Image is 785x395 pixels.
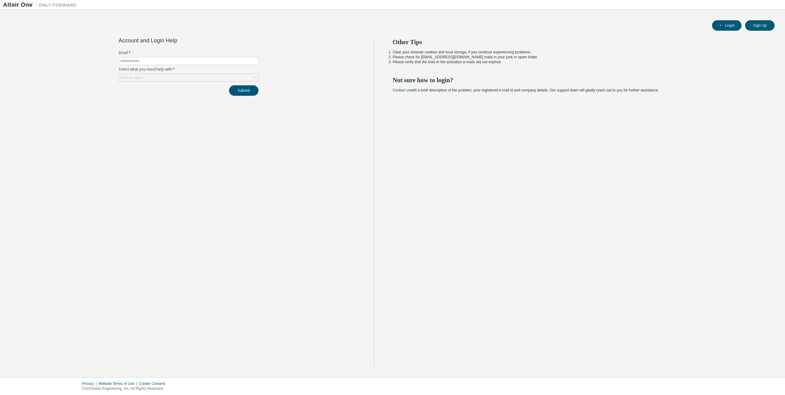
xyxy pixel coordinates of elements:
div: Click to select [120,75,143,80]
span: with a brief description of the problem, your registered e-mail id and company details. Our suppo... [393,88,659,92]
label: Select what you need help with [119,67,258,72]
label: Email [119,50,258,55]
h2: Other Tips [393,38,764,46]
button: Submit [229,85,258,96]
p: © 2025 Altair Engineering, Inc. All Rights Reserved. [82,386,169,391]
img: Altair One [3,2,80,8]
button: Login [712,20,741,31]
div: Account and Login Help [119,38,231,43]
li: Clear your browser cookies and local storage, if you continue experiencing problems. [393,50,764,55]
li: Please check for [EMAIL_ADDRESS][DOMAIN_NAME] mails in your junk or spam folder. [393,55,764,60]
div: Website Terms of Use [98,381,139,386]
button: Sign Up [745,20,775,31]
h2: Not sure how to login? [393,76,764,84]
div: Cookie Consent [139,381,169,386]
div: Click to select [119,74,258,81]
a: Contact us [393,88,410,92]
div: Privacy [82,381,98,386]
li: Please verify that the links in the activation e-mails are not expired. [393,60,764,64]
